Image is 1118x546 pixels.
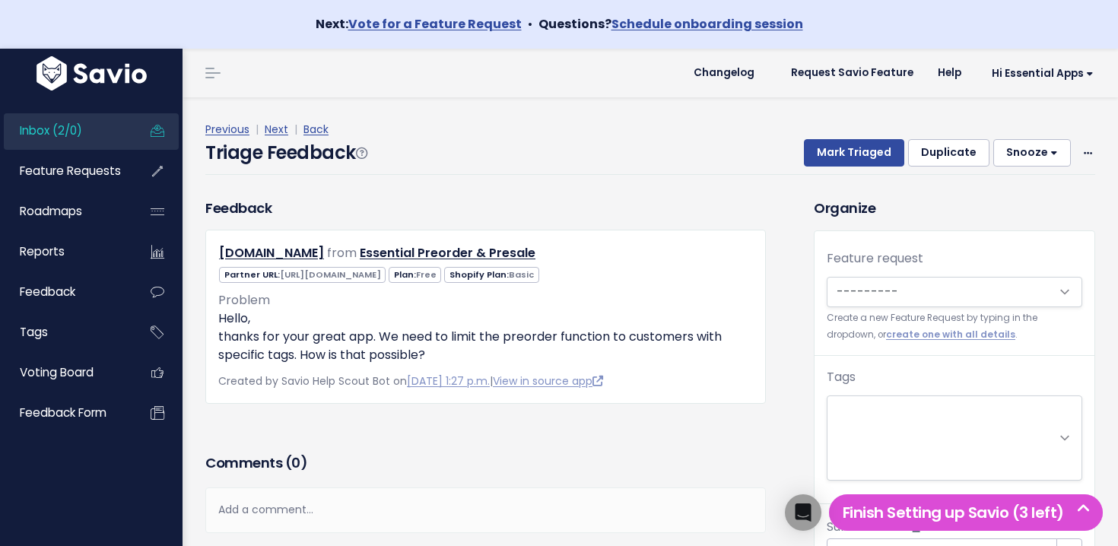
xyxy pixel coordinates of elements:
[4,194,126,229] a: Roadmaps
[908,139,989,167] button: Duplicate
[836,501,1096,524] h5: Finish Setting up Savio (3 left)
[926,62,973,84] a: Help
[611,15,803,33] a: Schedule onboarding session
[20,284,75,300] span: Feedback
[785,494,821,531] div: Open Intercom Messenger
[280,268,381,281] span: [URL][DOMAIN_NAME]
[205,452,766,474] h3: Comments ( )
[205,122,249,137] a: Previous
[20,122,82,138] span: Inbox (2/0)
[20,163,121,179] span: Feature Requests
[992,68,1094,79] span: Hi Essential Apps
[4,315,126,350] a: Tags
[4,395,126,430] a: Feedback form
[389,267,441,283] span: Plan:
[993,139,1071,167] button: Snooze
[407,373,490,389] a: [DATE] 1:27 p.m.
[827,518,897,535] span: Subscribers
[303,122,329,137] a: Back
[20,324,48,340] span: Tags
[205,139,367,167] h4: Triage Feedback
[493,373,603,389] a: View in source app
[886,329,1015,341] a: create one with all details
[973,62,1106,85] a: Hi Essential Apps
[827,249,923,268] label: Feature request
[528,15,532,33] span: •
[219,267,386,283] span: Partner URL:
[316,15,522,33] strong: Next:
[253,122,262,137] span: |
[218,373,603,389] span: Created by Savio Help Scout Bot on |
[20,203,82,219] span: Roadmaps
[4,154,126,189] a: Feature Requests
[827,368,856,386] label: Tags
[265,122,288,137] a: Next
[827,310,1082,343] small: Create a new Feature Request by typing in the dropdown, or .
[4,355,126,390] a: Voting Board
[33,56,151,90] img: logo-white.9d6f32f41409.svg
[779,62,926,84] a: Request Savio Feature
[4,234,126,269] a: Reports
[20,405,106,421] span: Feedback form
[694,68,754,78] span: Changelog
[205,198,272,218] h3: Feedback
[20,364,94,380] span: Voting Board
[20,243,65,259] span: Reports
[291,453,300,472] span: 0
[509,268,534,281] span: Basic
[4,275,126,310] a: Feedback
[291,122,300,137] span: |
[4,113,126,148] a: Inbox (2/0)
[814,198,1095,218] h3: Organize
[218,291,270,309] span: Problem
[538,15,803,33] strong: Questions?
[327,244,357,262] span: from
[205,487,766,532] div: Add a comment...
[416,268,437,281] span: Free
[219,244,324,262] a: [DOMAIN_NAME]
[218,310,753,364] p: Hello, thanks for your great app. We need to limit the preorder function to customers with specif...
[444,267,538,283] span: Shopify Plan:
[360,244,535,262] a: Essential Preorder & Presale
[348,15,522,33] a: Vote for a Feature Request
[804,139,904,167] button: Mark Triaged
